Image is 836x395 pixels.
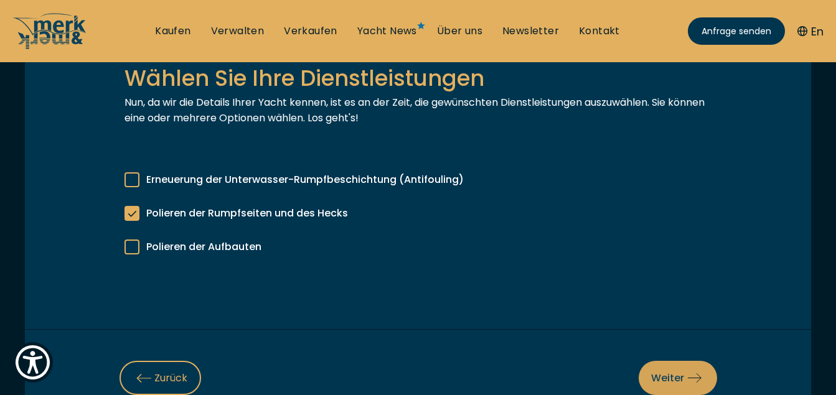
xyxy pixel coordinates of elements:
button: En [797,23,824,40]
a: Kaufen [155,24,190,38]
button: Show Accessibility Preferences [12,342,53,383]
span: Anfrage senden [702,25,771,38]
a: Anfrage senden [688,17,785,45]
span: Polieren der Rumpfseiten und des Hecks [146,200,712,221]
span: Erneuerung der Unterwasser-Rumpfbeschichtung (Antifouling) [146,166,712,187]
button: Weiter [639,361,717,395]
span: Zurück [133,370,187,386]
a: Verwalten [211,24,265,38]
a: Verkaufen [284,24,337,38]
a: Yacht News [357,24,417,38]
button: Zurück [120,361,201,395]
p: Nun, da wir die Details Ihrer Yacht kennen, ist es an der Zeit, die gewünschten Dienstleistungen ... [124,95,712,126]
a: Über uns [437,24,482,38]
p: Wählen Sie Ihre Dienstleistungen [124,62,712,95]
a: Newsletter [502,24,559,38]
a: Kontakt [579,24,620,38]
span: Polieren der Aufbauten [146,233,712,254]
span: Weiter [651,370,705,386]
